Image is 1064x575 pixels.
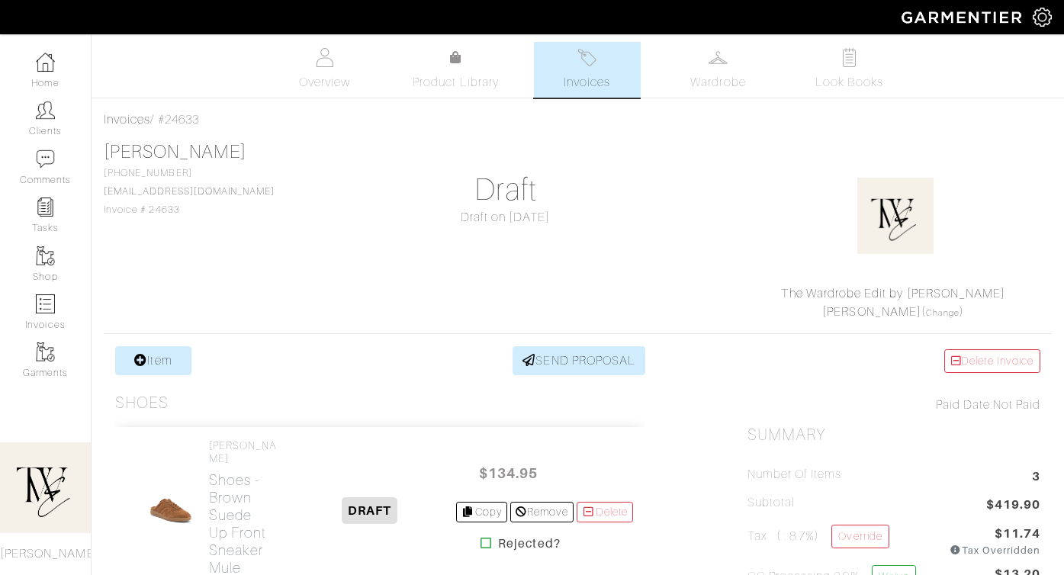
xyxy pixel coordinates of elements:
[781,287,1005,300] a: The Wardrobe Edit by [PERSON_NAME]
[36,342,55,361] img: garments-icon-b7da505a4dc4fd61783c78ac3ca0ef83fa9d6f193b1c9dc38574b1d14d53ca28.png
[510,502,574,522] a: Remove
[315,48,334,67] img: basicinfo-40fd8af6dae0f16599ec9e87c0ef1c0a1fdea2edbe929e3d69a839185d80c458.svg
[115,394,169,413] h3: Shoes
[986,496,1040,516] span: $419.90
[747,496,795,510] h5: Subtotal
[709,48,728,67] img: wardrobe-487a4870c1b7c33e795ec22d11cfc2ed9d08956e64fb3008fe2437562e282088.svg
[747,426,1040,445] h2: Summary
[104,142,246,162] a: [PERSON_NAME]
[815,73,883,92] span: Look Books
[36,294,55,313] img: orders-icon-0abe47150d42831381b5fb84f609e132dff9fe21cb692f30cb5eec754e2cba89.png
[796,42,903,98] a: Look Books
[936,398,993,412] span: Paid Date:
[358,172,651,208] h1: Draft
[747,525,889,551] h5: Tax ( : 8.7%)
[840,48,859,67] img: todo-9ac3debb85659649dc8f770b8b6100bb5dab4b48dedcbae339e5042a72dfd3cc.svg
[513,346,645,375] a: SEND PROPOSAL
[926,308,960,317] a: Change
[115,346,191,375] a: Item
[747,467,842,482] h5: Number of Items
[36,246,55,265] img: garments-icon-b7da505a4dc4fd61783c78ac3ca0ef83fa9d6f193b1c9dc38574b1d14d53ca28.png
[1033,8,1052,27] img: gear-icon-white-bd11855cb880d31180b6d7d6211b90ccbf57a29d726f0c71d8c61bd08dd39cc2.png
[104,111,1052,129] div: / #24633
[272,42,378,98] a: Overview
[149,479,191,543] img: LUTCwGfUkKQNJEE781qsJbtU
[577,48,596,67] img: orders-27d20c2124de7fd6de4e0e44c1d41de31381a507db9b33961299e4e07d508b8c.svg
[534,42,641,98] a: Invoices
[857,178,934,254] img: o88SwH9y4G5nFsDJTsWZPGJH.png
[1032,467,1040,488] span: 3
[358,208,651,226] div: Draft on [DATE]
[104,168,275,215] span: [PHONE_NUMBER] Invoice # 24633
[36,53,55,72] img: dashboard-icon-dbcd8f5a0b271acd01030246c82b418ddd0df26cd7fceb0bd07c9910d44c42f6.png
[995,525,1040,543] span: $11.74
[36,198,55,217] img: reminder-icon-8004d30b9f0a5d33ae49ab947aed9ed385cf756f9e5892f1edd6e32f2345188e.png
[299,73,350,92] span: Overview
[104,186,275,197] a: [EMAIL_ADDRESS][DOMAIN_NAME]
[894,4,1033,31] img: garmentier-logo-header-white-b43fb05a5012e4ada735d5af1a66efaba907eab6374d6393d1fbf88cb4ef424d.png
[747,396,1040,414] div: Not Paid
[950,543,1040,557] div: Tax Overridden
[462,457,554,490] span: $134.95
[36,101,55,120] img: clients-icon-6bae9207a08558b7cb47a8932f037763ab4055f8c8b6bfacd5dc20c3e0201464.png
[690,73,745,92] span: Wardrobe
[944,349,1040,373] a: Delete Invoice
[403,49,509,92] a: Product Library
[498,535,560,553] strong: Rejected?
[209,439,283,465] h4: [PERSON_NAME]
[413,73,499,92] span: Product Library
[342,497,397,524] span: DRAFT
[822,305,921,319] a: [PERSON_NAME]
[36,149,55,169] img: comment-icon-a0a6a9ef722e966f86d9cbdc48e553b5cf19dbc54f86b18d962a5391bc8f6eb6.png
[754,284,1033,321] div: ( )
[104,113,150,127] a: Invoices
[564,73,610,92] span: Invoices
[665,42,772,98] a: Wardrobe
[456,502,507,522] a: Copy
[577,502,633,522] a: Delete
[831,525,889,548] a: Override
